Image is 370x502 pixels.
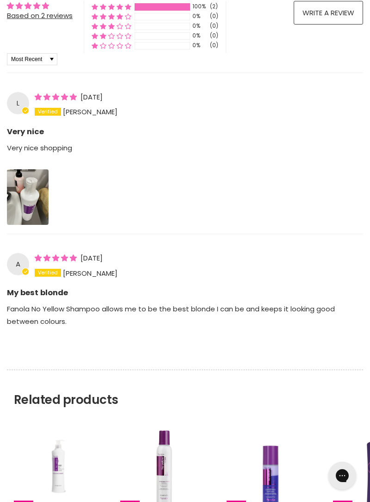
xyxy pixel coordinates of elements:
a: Link to user picture 1 [7,169,49,225]
span: 5 star review [35,92,79,102]
span: [DATE] [80,253,103,263]
p: Fanola No Yellow Shampoo allows me to be the best blonde I can be and keeps it looking good betwe... [7,303,363,339]
b: Very nice [7,119,363,137]
select: Sort dropdown [7,53,57,65]
h2: Related products [7,370,363,407]
b: My best blonde [7,280,363,298]
span: [DATE] [80,92,103,102]
p: Very nice shopping [7,142,363,166]
span: [PERSON_NAME] [63,107,117,117]
div: Average rating is 5.00 stars [7,1,73,11]
div: 100% [192,3,207,11]
div: A [7,253,29,275]
span: [PERSON_NAME] [63,268,117,278]
iframe: Gorgias live chat messenger [324,459,361,493]
img: User picture [7,169,49,225]
a: Based on 2 reviews [7,11,73,20]
div: (2) [210,3,218,11]
div: 100% (2) reviews with 5 star rating [92,3,131,11]
a: Write a review [294,1,363,25]
div: L [7,92,29,114]
span: 5 star review [35,253,79,263]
